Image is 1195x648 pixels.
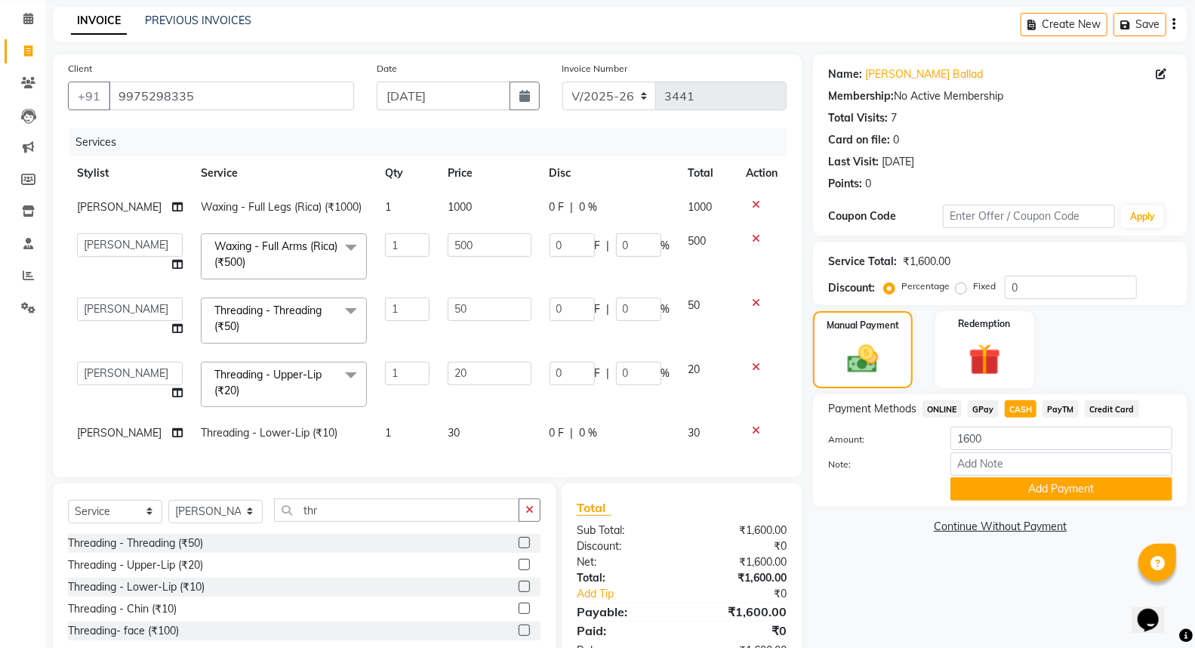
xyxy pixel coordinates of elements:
[68,156,192,190] th: Stylist
[580,199,598,215] span: 0 %
[201,200,362,214] span: Waxing - Full Legs (Rica) (₹1000)
[950,452,1172,476] input: Add Note
[1085,400,1139,418] span: Credit Card
[701,586,798,602] div: ₹0
[1005,400,1037,418] span: CASH
[562,62,628,76] label: Invoice Number
[891,110,897,126] div: 7
[71,8,127,35] a: INVOICE
[682,622,798,640] div: ₹0
[817,458,939,471] label: Note:
[77,200,162,214] span: [PERSON_NAME]
[68,601,177,617] div: Threading - Chin (₹10)
[950,427,1172,450] input: Amount
[565,603,682,621] div: Payable:
[865,176,871,192] div: 0
[607,238,610,254] span: |
[661,366,670,381] span: %
[661,301,670,317] span: %
[1132,588,1180,633] iframe: chat widget
[1121,205,1164,228] button: Apply
[77,426,162,440] span: [PERSON_NAME]
[595,366,601,381] span: F
[901,279,950,293] label: Percentage
[214,239,337,269] span: Waxing - Full Arms (Rica) (₹500)
[1043,400,1079,418] span: PayTM
[565,554,682,570] div: Net:
[688,363,701,376] span: 20
[214,368,322,397] span: Threading - Upper-Lip (₹20)
[816,519,1184,535] a: Continue Without Payment
[661,238,670,254] span: %
[550,425,565,441] span: 0 F
[109,82,354,110] input: Search by Name/Mobile/Email/Code
[968,400,999,418] span: GPay
[550,199,565,215] span: 0 F
[903,254,950,270] div: ₹1,600.00
[68,623,179,639] div: Threading- face (₹100)
[214,304,322,333] span: Threading - Threading (₹50)
[950,477,1172,501] button: Add Payment
[1113,13,1166,36] button: Save
[448,200,472,214] span: 1000
[682,538,798,554] div: ₹0
[565,622,682,640] div: Paid:
[607,366,610,381] span: |
[274,498,519,522] input: Search or Scan
[245,255,252,269] a: x
[201,426,337,440] span: Threading - Lower-Lip (₹10)
[688,426,701,440] span: 30
[688,200,713,214] span: 1000
[565,586,701,602] a: Add Tip
[565,538,682,554] div: Discount:
[385,200,391,214] span: 1
[828,88,1172,104] div: No Active Membership
[376,156,439,190] th: Qty
[439,156,541,190] th: Price
[682,570,798,586] div: ₹1,600.00
[448,426,460,440] span: 30
[377,62,397,76] label: Date
[577,500,611,516] span: Total
[943,205,1115,228] input: Enter Offer / Coupon Code
[239,384,246,397] a: x
[595,301,601,317] span: F
[828,208,943,224] div: Coupon Code
[682,603,798,621] div: ₹1,600.00
[737,156,787,190] th: Action
[607,301,610,317] span: |
[828,254,897,270] div: Service Total:
[882,154,914,170] div: [DATE]
[688,234,707,248] span: 500
[385,426,391,440] span: 1
[571,199,574,215] span: |
[68,62,92,76] label: Client
[565,570,682,586] div: Total:
[595,238,601,254] span: F
[541,156,679,190] th: Disc
[827,319,899,332] label: Manual Payment
[192,156,376,190] th: Service
[571,425,574,441] span: |
[68,579,205,595] div: Threading - Lower-Lip (₹10)
[682,523,798,538] div: ₹1,600.00
[688,298,701,312] span: 50
[828,154,879,170] div: Last Visit:
[580,425,598,441] span: 0 %
[838,341,888,377] img: _cash.svg
[145,14,251,27] a: PREVIOUS INVOICES
[828,176,862,192] div: Points:
[959,340,1011,379] img: _gift.svg
[1021,13,1107,36] button: Create New
[68,535,203,551] div: Threading - Threading (₹50)
[828,132,890,148] div: Card on file:
[828,88,894,104] div: Membership:
[973,279,996,293] label: Fixed
[682,554,798,570] div: ₹1,600.00
[828,66,862,82] div: Name:
[828,280,875,296] div: Discount:
[959,317,1011,331] label: Redemption
[68,82,110,110] button: +91
[68,557,203,573] div: Threading - Upper-Lip (₹20)
[865,66,983,82] a: [PERSON_NAME] Ballad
